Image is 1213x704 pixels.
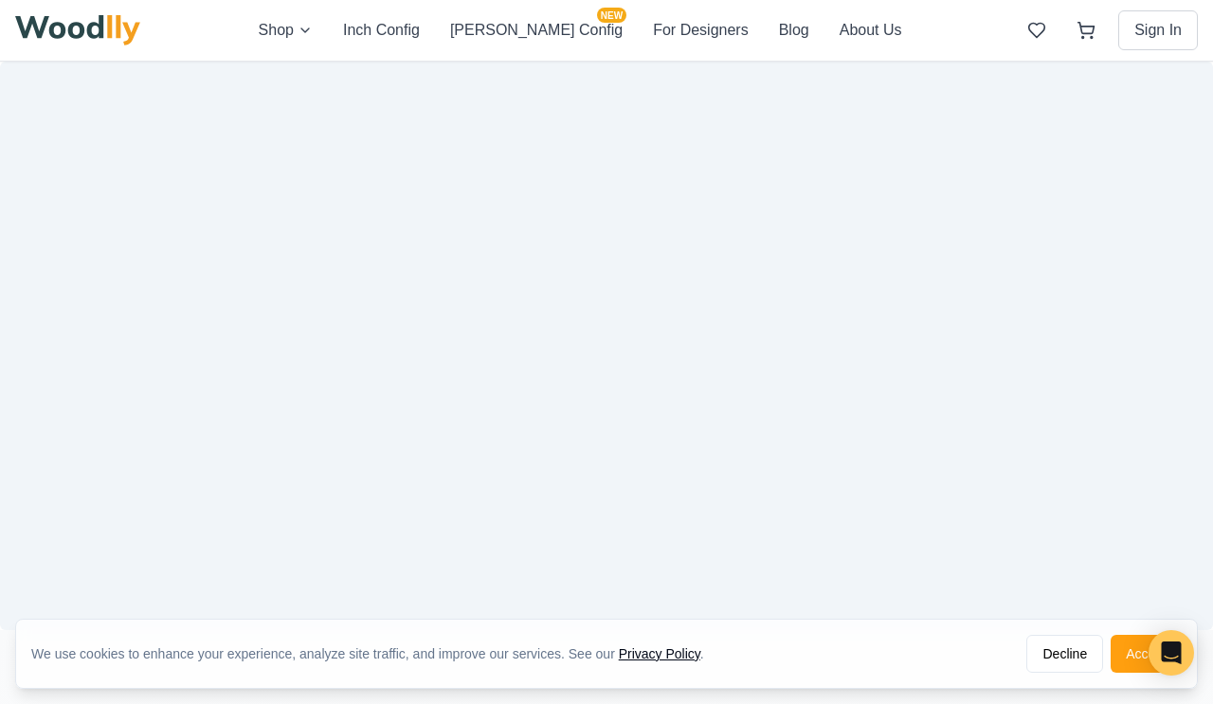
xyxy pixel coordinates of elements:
img: Woodlly [15,15,140,45]
div: Open Intercom Messenger [1149,630,1194,676]
button: Inch Config [343,19,420,42]
div: We use cookies to enhance your experience, analyze site traffic, and improve our services. See our . [31,644,719,663]
button: Shop [259,19,313,42]
button: Sign In [1118,10,1198,50]
a: Privacy Policy [619,646,700,661]
button: About Us [840,19,902,42]
button: [PERSON_NAME] ConfigNEW [450,19,623,42]
button: Decline [1026,635,1103,673]
button: Blog [779,19,809,42]
button: Accept [1111,635,1182,673]
button: For Designers [653,19,748,42]
span: NEW [597,8,626,23]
